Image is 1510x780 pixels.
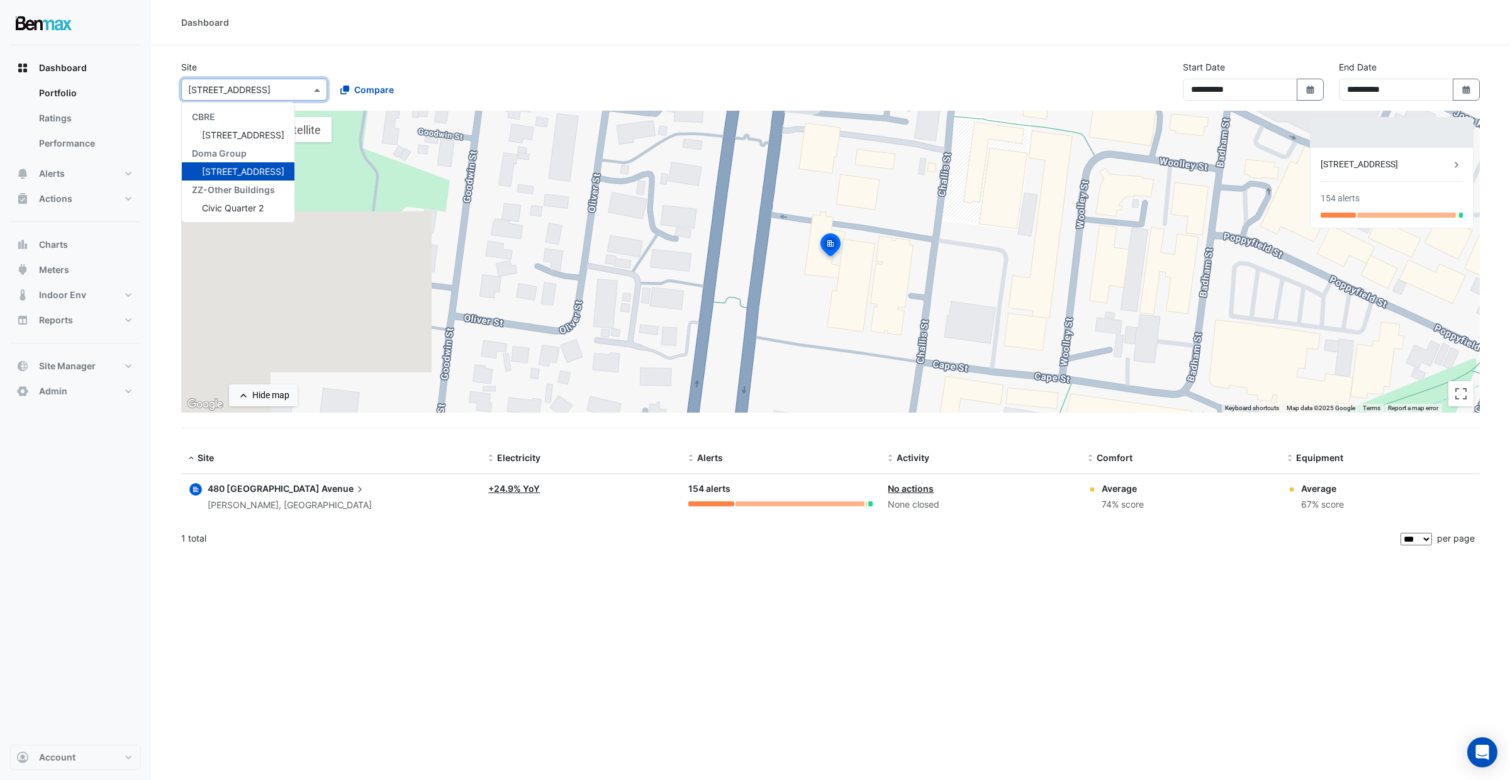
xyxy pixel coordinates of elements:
[10,55,141,81] button: Dashboard
[488,483,540,494] a: +24.9% YoY
[192,111,215,122] span: CBRE
[1448,381,1474,406] button: Toggle fullscreen view
[202,203,264,213] span: Civic Quarter 2
[10,308,141,333] button: Reports
[184,396,226,413] img: Google
[39,167,65,180] span: Alerts
[10,282,141,308] button: Indoor Env
[16,314,29,326] app-icon: Reports
[1102,482,1144,495] div: Average
[16,62,29,74] app-icon: Dashboard
[269,117,332,142] button: Show satellite imagery
[181,523,1398,554] div: 1 total
[10,186,141,211] button: Actions
[39,314,73,326] span: Reports
[16,264,29,276] app-icon: Meters
[184,396,226,413] a: Open this area in Google Maps (opens a new window)
[29,131,141,156] a: Performance
[1102,498,1144,512] div: 74% score
[1296,452,1343,463] span: Equipment
[10,257,141,282] button: Meters
[208,498,372,513] div: [PERSON_NAME], [GEOGRAPHIC_DATA]
[252,389,289,402] div: Hide map
[1437,533,1475,543] span: per page
[202,130,284,140] span: [STREET_ADDRESS]
[817,231,844,262] img: site-pin-selected.svg
[1301,482,1344,495] div: Average
[688,482,873,496] div: 154 alerts
[1461,84,1472,95] fa-icon: Select Date
[888,483,934,494] a: No actions
[182,103,294,222] div: Options List
[10,232,141,257] button: Charts
[1321,158,1450,171] div: [STREET_ADDRESS]
[1183,60,1225,74] label: Start Date
[29,81,141,106] a: Portfolio
[39,238,68,251] span: Charts
[202,166,284,177] span: [STREET_ADDRESS]
[39,264,69,276] span: Meters
[1363,404,1380,411] a: Terms (opens in new tab)
[10,745,141,770] button: Account
[10,81,141,161] div: Dashboard
[208,483,320,494] span: 480 [GEOGRAPHIC_DATA]
[181,16,229,29] div: Dashboard
[39,751,75,764] span: Account
[16,238,29,251] app-icon: Charts
[229,384,298,406] button: Hide map
[888,498,1073,512] div: None closed
[332,79,402,101] button: Compare
[16,289,29,301] app-icon: Indoor Env
[15,10,72,35] img: Company Logo
[29,106,141,131] a: Ratings
[192,148,247,159] span: Doma Group
[1339,60,1377,74] label: End Date
[16,192,29,205] app-icon: Actions
[1287,404,1355,411] span: Map data ©2025 Google
[1388,404,1438,411] a: Report a map error
[1321,192,1360,205] div: 154 alerts
[497,452,540,463] span: Electricity
[1305,84,1316,95] fa-icon: Select Date
[897,452,929,463] span: Activity
[198,452,214,463] span: Site
[697,452,723,463] span: Alerts
[39,360,96,372] span: Site Manager
[39,62,87,74] span: Dashboard
[10,161,141,186] button: Alerts
[10,379,141,404] button: Admin
[354,83,394,96] span: Compare
[39,289,86,301] span: Indoor Env
[10,354,141,379] button: Site Manager
[192,184,275,195] span: ZZ-Other Buildings
[1225,404,1279,413] button: Keyboard shortcuts
[16,167,29,180] app-icon: Alerts
[1301,498,1344,512] div: 67% score
[181,60,197,74] label: Site
[39,385,67,398] span: Admin
[16,360,29,372] app-icon: Site Manager
[1097,452,1132,463] span: Comfort
[16,385,29,398] app-icon: Admin
[322,482,366,496] span: Avenue
[39,192,72,205] span: Actions
[1467,737,1497,767] div: Open Intercom Messenger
